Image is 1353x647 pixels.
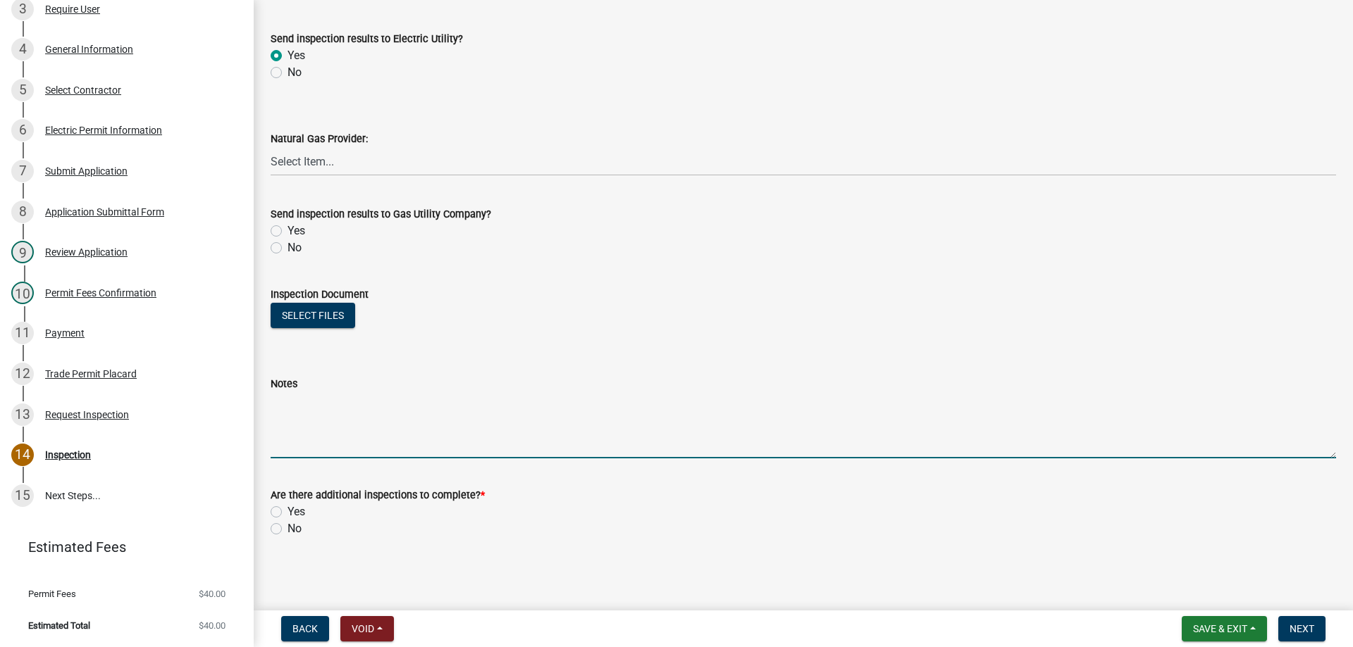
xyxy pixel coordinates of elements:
span: $40.00 [199,621,225,630]
span: Next [1290,623,1314,634]
div: Electric Permit Information [45,125,162,135]
span: Estimated Total [28,621,90,630]
div: Request Inspection [45,410,129,420]
label: Natural Gas Provider: [271,134,368,144]
div: 8 [11,201,34,223]
div: Payment [45,328,85,338]
div: 14 [11,444,34,466]
span: Back [292,623,318,634]
div: Inspection [45,450,91,460]
button: Next [1278,616,1326,641]
div: 13 [11,403,34,426]
div: 10 [11,282,34,304]
div: 11 [11,322,34,344]
label: Send inspection results to Gas Utility Company? [271,210,491,220]
div: Application Submittal Form [45,207,164,217]
span: Void [352,623,374,634]
button: Void [340,616,394,641]
span: Save & Exit [1193,623,1247,634]
div: 4 [11,38,34,61]
a: Estimated Fees [11,533,231,561]
div: Review Application [45,247,128,257]
label: Yes [288,47,305,64]
div: 7 [11,160,34,182]
label: No [288,520,302,537]
div: Select Contractor [45,85,121,95]
button: Back [281,616,329,641]
div: General Information [45,44,133,54]
span: $40.00 [199,589,225,598]
label: Yes [288,503,305,520]
div: 9 [11,241,34,263]
label: Notes [271,379,297,389]
label: Yes [288,222,305,239]
div: Trade Permit Placard [45,369,137,379]
label: Send inspection results to Electric Utility? [271,34,463,44]
div: Submit Application [45,166,128,176]
label: Are there additional inspections to complete? [271,491,485,501]
div: 6 [11,119,34,142]
button: Save & Exit [1182,616,1267,641]
label: No [288,64,302,81]
span: Permit Fees [28,589,76,598]
div: 12 [11,363,34,385]
button: Select files [271,303,355,328]
div: 15 [11,484,34,507]
div: Require User [45,4,100,14]
label: No [288,239,302,256]
label: Inspection Document [271,290,369,300]
div: 5 [11,79,34,101]
div: Permit Fees Confirmation [45,288,156,298]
